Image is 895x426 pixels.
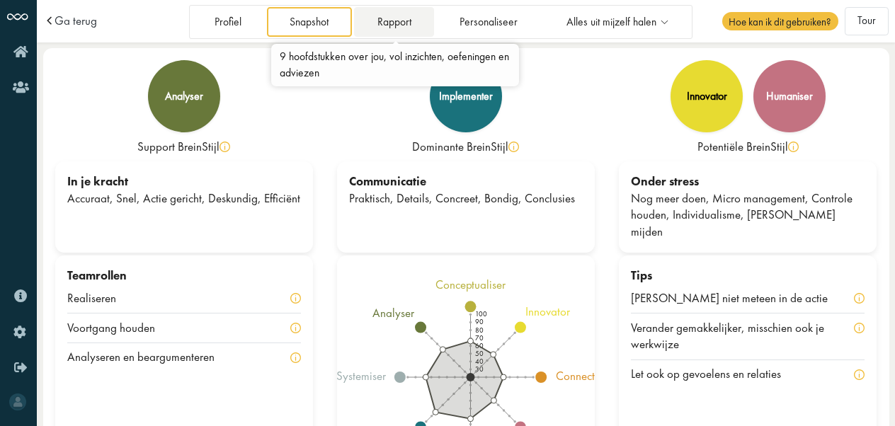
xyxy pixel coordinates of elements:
[55,15,97,27] a: Ga terug
[435,277,507,292] tspan: conceptualiser
[337,139,595,156] div: Dominante BreinStijl
[67,267,301,284] div: Teamrollen
[67,190,301,207] div: Accuraat, Snel, Actie gericht, Deskundig, Efficiënt
[67,173,301,190] div: In je kracht
[854,369,865,380] img: info-yellow.svg
[631,320,854,354] div: Verander gemakkelijker, misschien ook je werkwijze
[543,7,690,36] a: Alles uit mijzelf halen
[191,7,264,36] a: Profiel
[476,333,484,342] text: 70
[372,305,415,321] tspan: analyser
[566,16,656,28] span: Alles uit mijzelf halen
[290,323,301,333] img: info-yellow.svg
[476,325,484,334] text: 80
[67,320,173,337] div: Voortgang houden
[631,190,865,241] div: Nog meer doen, Micro management, Controle houden, Individualisme, [PERSON_NAME] mijden
[508,142,519,152] img: info-yellow.svg
[854,323,865,333] img: info-yellow.svg
[67,349,233,366] div: Analyseren en beargumenteren
[631,290,846,307] div: [PERSON_NAME] niet meteen in de actie
[437,7,541,36] a: Personaliseer
[476,340,484,350] text: 60
[290,293,301,304] img: info-yellow.svg
[290,352,301,363] img: info-yellow.svg
[722,12,838,30] span: Hoe kan ik dit gebruiken?
[354,7,434,36] a: Rapport
[55,139,313,156] div: Support BreinStijl
[857,13,876,28] span: Tour
[631,267,865,284] div: Tips
[336,368,387,384] tspan: systemiser
[349,190,583,207] div: Praktisch, Details, Concreet, Bondig, Conclusies
[766,91,813,102] div: humaniser
[854,293,865,304] img: info-yellow.svg
[439,91,493,102] div: implementer
[476,317,484,326] text: 90
[631,173,865,190] div: Onder stress
[526,304,571,319] tspan: innovator
[165,91,203,102] div: analyser
[845,7,889,35] button: Tour
[619,139,877,156] div: Potentiële BreinStijl
[220,142,230,152] img: info-yellow.svg
[687,91,727,102] div: innovator
[476,309,488,318] text: 100
[267,7,352,36] a: Snapshot
[788,142,799,152] img: info-yellow.svg
[631,366,799,383] div: Let ook op gevoelens en relaties
[556,368,605,384] tspan: connector
[349,173,583,190] div: Communicatie
[67,290,135,307] div: Realiseren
